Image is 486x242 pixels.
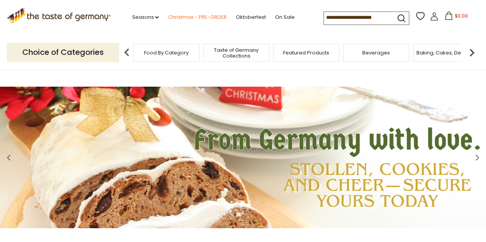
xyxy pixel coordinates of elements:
[144,50,189,56] a: Food By Category
[283,50,329,56] a: Featured Products
[7,43,119,62] p: Choice of Categories
[362,50,390,56] a: Beverages
[206,47,267,59] a: Taste of Germany Collections
[454,13,468,19] span: $0.00
[416,50,476,56] a: Baking, Cakes, Desserts
[440,12,473,23] button: $0.00
[236,13,265,21] a: Oktoberfest
[168,13,226,21] a: Christmas - PRE-ORDER
[275,13,294,21] a: On Sale
[464,45,479,60] img: next arrow
[132,13,159,21] a: Seasons
[119,45,134,60] img: previous arrow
